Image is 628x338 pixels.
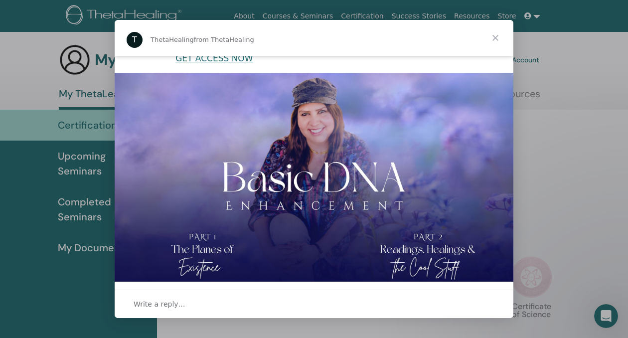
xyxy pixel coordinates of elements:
[134,298,185,311] span: Write a reply…
[194,36,254,43] span: from ThetaHealing
[175,53,253,63] a: GET ACCESS NOW
[127,32,143,48] div: Profile image for ThetaHealing
[151,36,194,43] span: ThetaHealing
[477,20,513,56] span: Close
[115,290,513,318] div: Open conversation and reply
